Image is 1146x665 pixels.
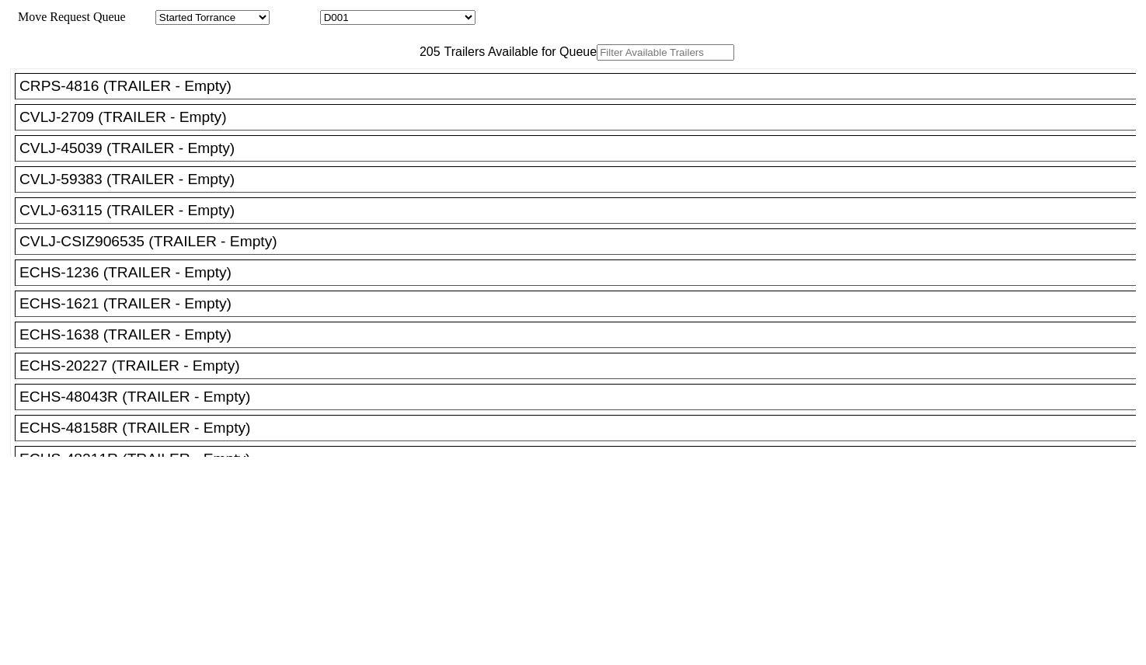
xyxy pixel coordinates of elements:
div: ECHS-48158R (TRAILER - Empty) [19,420,1145,437]
div: ECHS-48043R (TRAILER - Empty) [19,388,1145,406]
span: Move Request Queue [10,10,126,23]
div: CVLJ-59383 (TRAILER - Empty) [19,171,1145,188]
div: ECHS-20227 (TRAILER - Empty) [19,357,1145,374]
span: Area [128,10,152,23]
div: ECHS-1638 (TRAILER - Empty) [19,326,1145,343]
div: CRPS-4816 (TRAILER - Empty) [19,78,1145,95]
div: CVLJ-2709 (TRAILER - Empty) [19,109,1145,126]
div: CVLJ-CSIZ906535 (TRAILER - Empty) [19,233,1145,250]
div: CVLJ-63115 (TRAILER - Empty) [19,202,1145,219]
div: ECHS-1621 (TRAILER - Empty) [19,295,1145,312]
div: ECHS-1236 (TRAILER - Empty) [19,264,1145,281]
span: Trailers Available for Queue [441,45,597,58]
div: ECHS-48211R (TRAILER - Empty) [19,451,1145,468]
div: CVLJ-45039 (TRAILER - Empty) [19,140,1145,157]
span: 205 [412,45,441,58]
span: Location [273,10,317,23]
input: Filter Available Trailers [597,44,734,61]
